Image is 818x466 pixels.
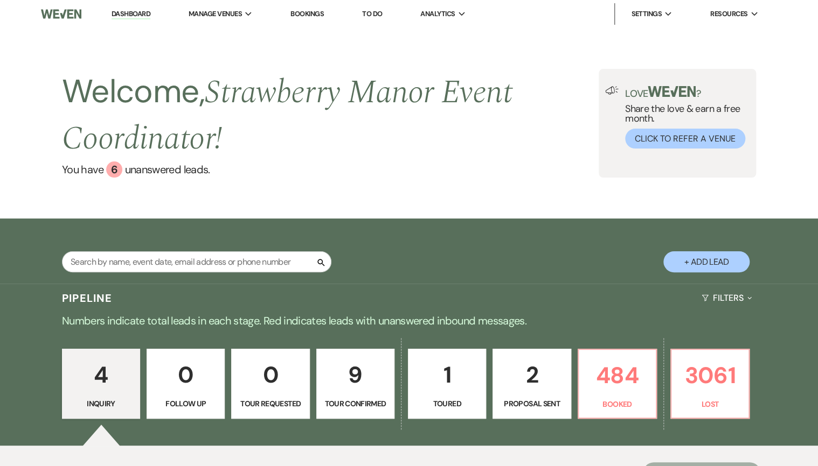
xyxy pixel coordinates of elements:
[323,398,387,409] p: Tour Confirmed
[710,9,747,19] span: Resources
[62,349,140,419] a: 4Inquiry
[238,398,302,409] p: Tour Requested
[500,398,564,409] p: Proposal Sent
[290,9,324,18] a: Bookings
[106,161,122,178] div: 6
[420,9,455,19] span: Analytics
[663,251,750,272] button: + Add Lead
[585,357,649,393] p: 484
[678,398,742,410] p: Lost
[415,357,479,393] p: 1
[231,349,309,419] a: 0Tour Requested
[69,398,133,409] p: Inquiry
[678,357,742,393] p: 3061
[493,349,571,419] a: 2Proposal Sent
[21,312,797,329] p: Numbers indicate total leads in each stage. Red indicates leads with unanswered inbound messages.
[415,398,479,409] p: Toured
[316,349,394,419] a: 9Tour Confirmed
[648,86,696,97] img: weven-logo-green.svg
[62,69,599,161] h2: Welcome,
[238,357,302,393] p: 0
[408,349,486,419] a: 1Toured
[585,398,649,410] p: Booked
[605,86,619,95] img: loud-speaker-illustration.svg
[631,9,662,19] span: Settings
[625,86,750,98] p: Love ?
[500,357,564,393] p: 2
[62,251,331,272] input: Search by name, event date, email address or phone number
[697,284,756,312] button: Filters
[62,68,512,164] span: Strawberry Manor Event Coordinator !
[619,86,750,149] div: Share the love & earn a free month.
[62,161,599,178] a: You have 6 unanswered leads.
[154,357,218,393] p: 0
[625,129,745,149] button: Click to Refer a Venue
[362,9,382,18] a: To Do
[69,357,133,393] p: 4
[147,349,225,419] a: 0Follow Up
[41,3,81,25] img: Weven Logo
[154,398,218,409] p: Follow Up
[189,9,242,19] span: Manage Venues
[578,349,657,419] a: 484Booked
[323,357,387,393] p: 9
[670,349,750,419] a: 3061Lost
[112,9,150,19] a: Dashboard
[62,291,113,306] h3: Pipeline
